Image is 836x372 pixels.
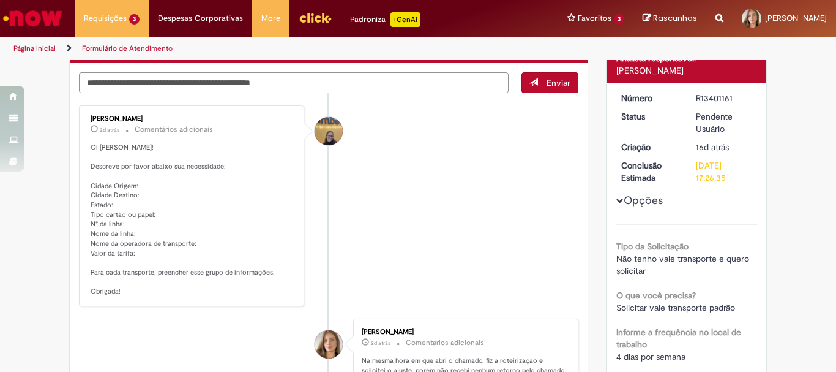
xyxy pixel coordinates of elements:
[315,330,343,359] div: Sofia Hartwig Beilfuss
[616,327,741,350] b: Informe a frequência no local de trabalho
[261,12,280,25] span: More
[653,12,697,24] span: Rascunhos
[616,302,735,313] span: Solicitar vale transporte padrão
[616,253,752,276] span: Não tenho vale transporte e quero solicitar
[362,328,565,336] div: [PERSON_NAME]
[696,142,729,153] time: 12/08/2025 08:55:20
[616,351,685,362] span: 4 dias por semana
[612,92,687,104] dt: Número
[371,340,390,347] time: 26/08/2025 09:58:51
[547,77,570,88] span: Enviar
[82,44,173,53] a: Formulário de Atendimento
[84,12,127,25] span: Requisições
[1,6,64,31] img: ServiceNow
[129,14,140,25] span: 3
[578,12,611,25] span: Favoritos
[91,115,294,123] div: [PERSON_NAME]
[612,141,687,153] dt: Criação
[612,159,687,184] dt: Conclusão Estimada
[79,72,509,93] textarea: Digite sua mensagem aqui...
[406,338,484,348] small: Comentários adicionais
[100,126,119,134] time: 26/08/2025 13:23:40
[13,44,56,53] a: Página inicial
[696,141,753,153] div: 12/08/2025 08:55:20
[612,110,687,123] dt: Status
[299,9,332,27] img: click_logo_yellow_360x200.png
[696,92,753,104] div: R13401161
[643,13,697,25] a: Rascunhos
[696,142,729,153] span: 16d atrás
[616,290,696,301] b: O que você precisa?
[614,14,624,25] span: 3
[696,110,753,135] div: Pendente Usuário
[9,37,548,60] ul: Trilhas de página
[315,117,343,145] div: Amanda De Campos Gomes Do Nascimento
[521,72,578,93] button: Enviar
[390,12,420,27] p: +GenAi
[371,340,390,347] span: 2d atrás
[696,159,753,184] div: [DATE] 17:26:35
[616,64,758,77] div: [PERSON_NAME]
[135,124,213,135] small: Comentários adicionais
[765,13,827,23] span: [PERSON_NAME]
[91,143,294,297] p: Oi [PERSON_NAME]! Descreve por favor abaixo sua necessidade: Cidade Origem: Cidade Destino: Estad...
[100,126,119,134] span: 2d atrás
[158,12,243,25] span: Despesas Corporativas
[616,241,689,252] b: Tipo da Solicitação
[350,12,420,27] div: Padroniza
